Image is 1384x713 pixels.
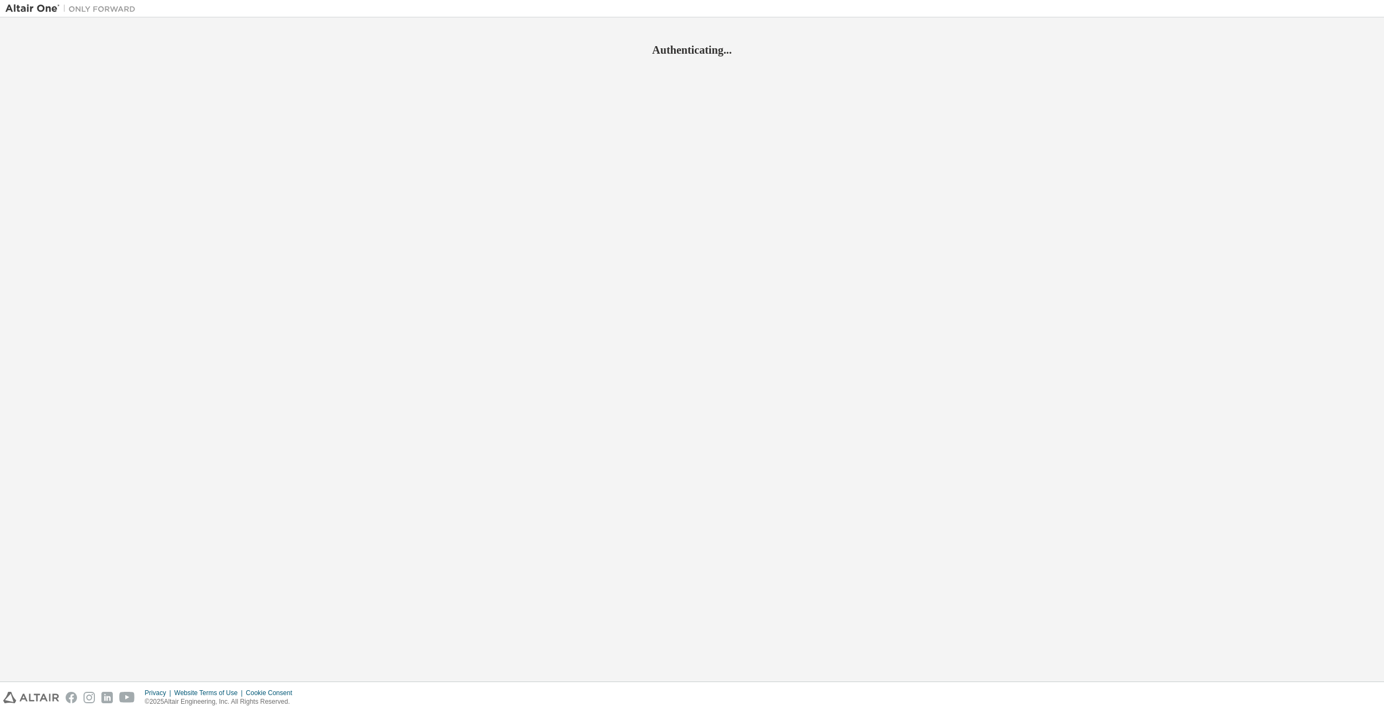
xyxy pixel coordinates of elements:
[66,692,77,703] img: facebook.svg
[3,692,59,703] img: altair_logo.svg
[5,43,1379,57] h2: Authenticating...
[246,689,298,697] div: Cookie Consent
[145,697,299,706] p: © 2025 Altair Engineering, Inc. All Rights Reserved.
[119,692,135,703] img: youtube.svg
[174,689,246,697] div: Website Terms of Use
[84,692,95,703] img: instagram.svg
[145,689,174,697] div: Privacy
[101,692,113,703] img: linkedin.svg
[5,3,141,14] img: Altair One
